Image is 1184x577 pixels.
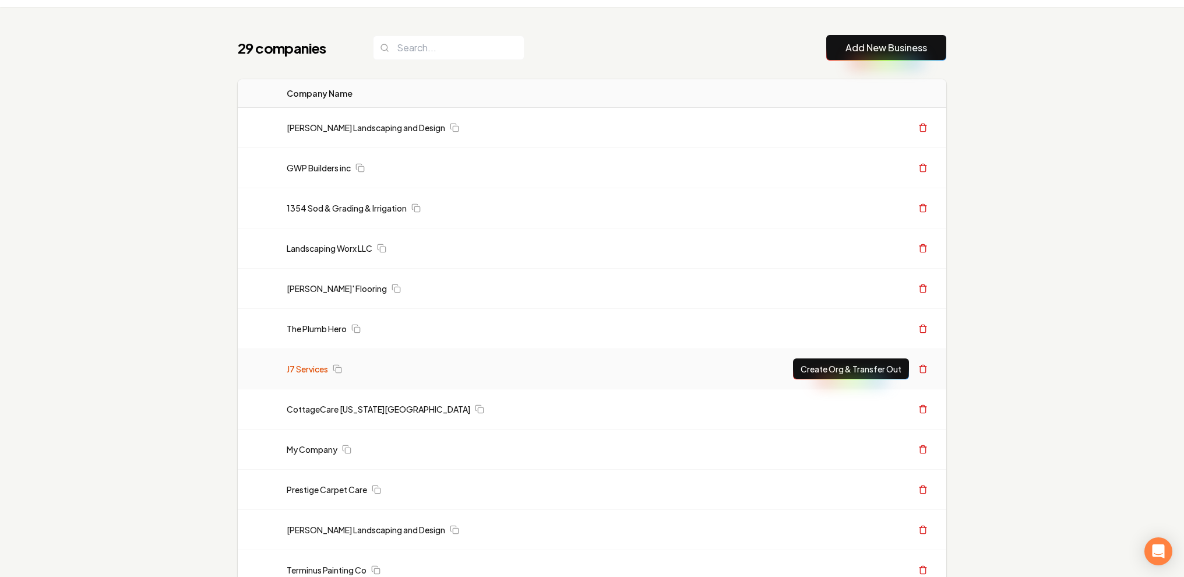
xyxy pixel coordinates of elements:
[287,283,387,294] a: [PERSON_NAME]' Flooring
[287,403,470,415] a: CottageCare [US_STATE][GEOGRAPHIC_DATA]
[287,444,337,455] a: My Company
[845,41,927,55] a: Add New Business
[287,122,445,133] a: [PERSON_NAME] Landscaping and Design
[287,202,407,214] a: 1354 Sod & Grading & Irrigation
[277,79,666,108] th: Company Name
[238,38,350,57] h1: 29 companies
[373,36,524,60] input: Search...
[287,242,372,254] a: Landscaping Worx LLC
[287,484,367,495] a: Prestige Carpet Care
[287,323,347,335] a: The Plumb Hero
[793,358,909,379] button: Create Org & Transfer Out
[287,564,367,576] a: Terminus Painting Co
[287,363,328,375] a: J7 Services
[287,162,351,174] a: GWP Builders inc
[826,35,946,61] button: Add New Business
[287,524,445,536] a: [PERSON_NAME] Landscaping and Design
[1144,537,1172,565] div: Open Intercom Messenger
